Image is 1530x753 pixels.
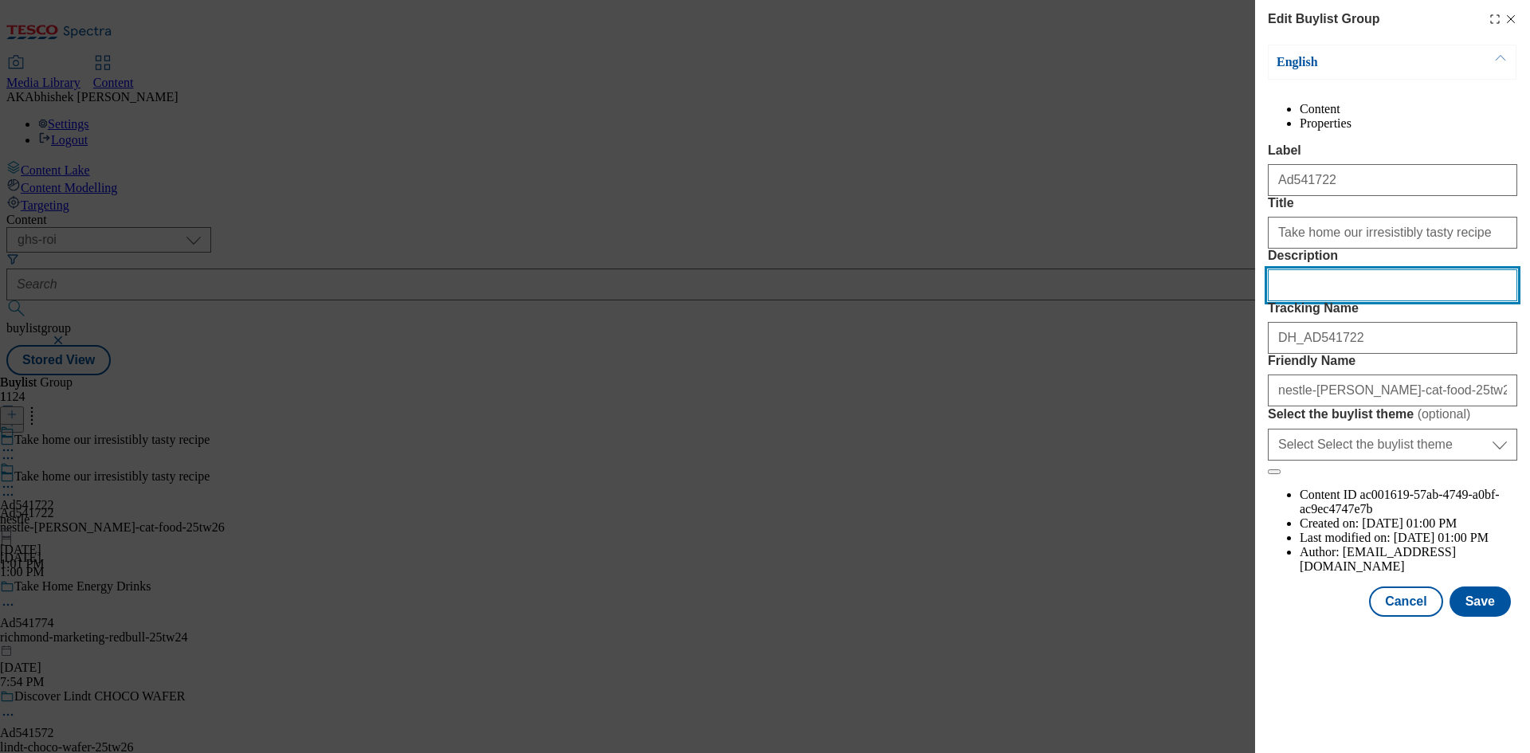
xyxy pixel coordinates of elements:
button: Cancel [1369,586,1442,617]
li: Last modified on: [1300,531,1517,545]
span: [EMAIL_ADDRESS][DOMAIN_NAME] [1300,545,1456,573]
input: Enter Description [1268,269,1517,301]
input: Enter Friendly Name [1268,375,1517,406]
label: Description [1268,249,1517,263]
input: Enter Title [1268,217,1517,249]
span: [DATE] 01:00 PM [1394,531,1489,544]
li: Created on: [1300,516,1517,531]
p: English [1277,54,1444,70]
span: ac001619-57ab-4749-a0bf-ac9ec4747e7b [1300,488,1500,516]
label: Select the buylist theme [1268,406,1517,422]
label: Tracking Name [1268,301,1517,316]
input: Enter Label [1268,164,1517,196]
button: Save [1450,586,1511,617]
h4: Edit Buylist Group [1268,10,1379,29]
input: Enter Tracking Name [1268,322,1517,354]
label: Friendly Name [1268,354,1517,368]
li: Properties [1300,116,1517,131]
label: Label [1268,143,1517,158]
li: Content [1300,102,1517,116]
li: Author: [1300,545,1517,574]
span: ( optional ) [1418,407,1471,421]
label: Title [1268,196,1517,210]
span: [DATE] 01:00 PM [1362,516,1457,530]
li: Content ID [1300,488,1517,516]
